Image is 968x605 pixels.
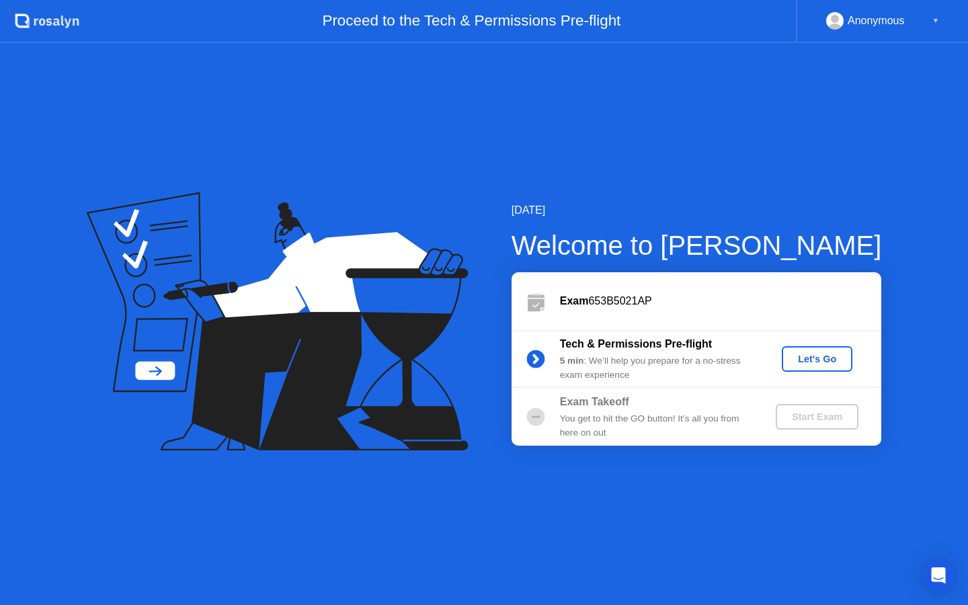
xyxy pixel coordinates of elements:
b: Exam [560,295,589,307]
div: Welcome to [PERSON_NAME] [512,225,882,266]
div: Anonymous [848,12,905,30]
div: [DATE] [512,202,882,218]
button: Let's Go [782,346,852,372]
div: : We’ll help you prepare for a no-stress exam experience [560,354,754,382]
div: 653B5021AP [560,293,881,309]
div: Start Exam [781,411,853,422]
b: 5 min [560,356,584,366]
b: Exam Takeoff [560,396,629,407]
div: You get to hit the GO button! It’s all you from here on out [560,412,754,440]
div: Open Intercom Messenger [922,559,955,592]
b: Tech & Permissions Pre-flight [560,338,712,350]
div: ▼ [932,12,939,30]
div: Let's Go [787,354,847,364]
button: Start Exam [776,404,858,430]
